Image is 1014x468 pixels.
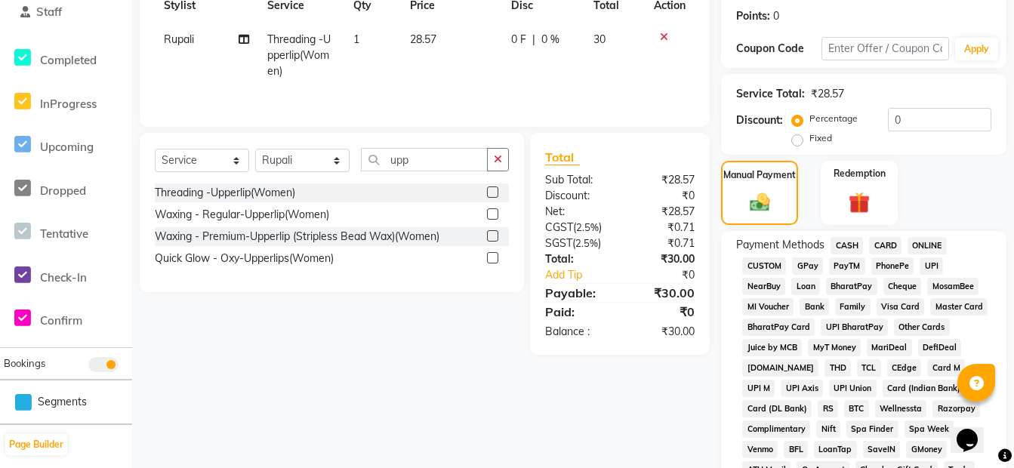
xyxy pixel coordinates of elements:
[4,357,45,369] span: Bookings
[908,237,947,254] span: ONLINE
[40,270,87,285] span: Check-In
[40,183,86,198] span: Dropped
[36,5,62,19] span: Staff
[742,380,775,397] span: UPI M
[809,131,832,145] label: Fixed
[744,191,776,214] img: _cash.svg
[932,400,980,417] span: Razorpay
[593,32,606,46] span: 30
[620,188,706,204] div: ₹0
[906,441,947,458] span: GMoney
[40,140,94,154] span: Upcoming
[927,359,965,377] span: Card M
[824,359,851,377] span: THD
[736,112,783,128] div: Discount:
[811,86,844,102] div: ₹28.57
[918,339,962,356] span: DefiDeal
[40,53,97,67] span: Completed
[40,313,82,328] span: Confirm
[545,149,580,165] span: Total
[784,441,808,458] span: BFL
[40,97,97,111] span: InProgress
[532,32,535,48] span: |
[742,339,802,356] span: Juice by MCB
[742,441,778,458] span: Venmo
[831,237,863,254] span: CASH
[5,434,67,455] button: Page Builder
[883,380,966,397] span: Card (Indian Bank)
[742,319,815,336] span: BharatPay Card
[951,408,999,453] iframe: chat widget
[410,32,436,46] span: 28.57
[875,400,927,417] span: Wellnessta
[871,257,914,275] span: PhonePe
[800,298,829,316] span: Bank
[155,229,439,245] div: Waxing - Premium-Upperlip (Stripless Bead Wax)(Women)
[545,220,573,234] span: CGST
[829,257,865,275] span: PayTM
[905,420,954,438] span: Spa Week
[887,359,922,377] span: CEdge
[773,8,779,24] div: 0
[534,303,620,321] div: Paid:
[40,226,88,241] span: Tentative
[736,41,821,57] div: Coupon Code
[534,267,634,283] a: Add Tip
[955,38,998,60] button: Apply
[791,278,820,295] span: Loan
[534,324,620,340] div: Balance :
[814,441,857,458] span: LoanTap
[742,278,785,295] span: NearBuy
[511,32,526,48] span: 0 F
[818,400,838,417] span: RS
[353,32,359,46] span: 1
[155,251,334,266] div: Quick Glow - Oxy-Upperlips(Women)
[863,441,901,458] span: SaveIN
[930,298,988,316] span: Master Card
[742,359,818,377] span: [DOMAIN_NAME]
[155,207,329,223] div: Waxing - Regular-Upperlip(Women)
[534,204,620,220] div: Net:
[736,86,805,102] div: Service Total:
[816,420,840,438] span: Nift
[541,32,559,48] span: 0 %
[821,37,949,60] input: Enter Offer / Coupon Code
[829,380,877,397] span: UPI Union
[809,112,858,125] label: Percentage
[834,167,886,180] label: Redemption
[846,420,898,438] span: Spa Finder
[742,420,810,438] span: Complimentary
[723,168,796,182] label: Manual Payment
[620,303,706,321] div: ₹0
[361,148,488,171] input: Search or Scan
[883,278,922,295] span: Cheque
[634,267,706,283] div: ₹0
[792,257,823,275] span: GPay
[620,284,706,302] div: ₹30.00
[877,298,925,316] span: Visa Card
[835,298,871,316] span: Family
[620,324,706,340] div: ₹30.00
[534,172,620,188] div: Sub Total:
[620,204,706,220] div: ₹28.57
[781,380,823,397] span: UPI Axis
[867,339,912,356] span: MariDeal
[534,188,620,204] div: Discount:
[534,236,620,251] div: ( )
[620,172,706,188] div: ₹28.57
[534,251,620,267] div: Total:
[575,237,598,249] span: 2.5%
[742,257,786,275] span: CUSTOM
[155,185,295,201] div: Threading -Upperlip(Women)
[576,221,599,233] span: 2.5%
[736,8,770,24] div: Points:
[742,298,794,316] span: MI Voucher
[736,237,824,253] span: Payment Methods
[38,394,87,410] span: Segments
[620,251,706,267] div: ₹30.00
[894,319,950,336] span: Other Cards
[927,278,979,295] span: MosamBee
[821,319,888,336] span: UPI BharatPay
[164,32,194,46] span: Rupali
[920,257,943,275] span: UPI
